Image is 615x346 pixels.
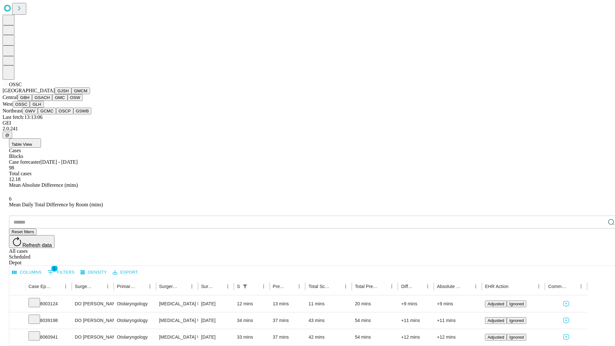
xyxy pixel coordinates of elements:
button: Sort [414,282,423,291]
button: GCMC [38,108,56,114]
span: Central [3,95,18,100]
span: Mean Daily Total Difference by Room (mins) [9,202,103,207]
div: 8039198 [29,312,69,329]
button: Table View [9,138,41,148]
div: 42 mins [308,329,348,345]
div: 1 active filter [241,282,250,291]
div: DO [PERSON_NAME] [PERSON_NAME] [75,312,111,329]
div: 37 mins [273,329,302,345]
button: Menu [534,282,543,291]
span: [DATE] - [DATE] [40,159,78,165]
span: Refresh data [22,243,52,248]
span: Ignored [509,335,524,340]
div: Difference [401,284,414,289]
button: Density [79,268,109,277]
div: [DATE] [201,329,231,345]
button: Menu [145,282,154,291]
div: +9 mins [401,296,430,312]
button: Sort [568,282,577,291]
button: Sort [214,282,223,291]
button: Expand [12,299,22,310]
button: GBH [18,94,32,101]
button: OSW [68,94,83,101]
button: Show filters [241,282,250,291]
button: Sort [462,282,471,291]
div: +11 mins [401,312,430,329]
button: Sort [178,282,187,291]
button: Menu [103,282,112,291]
div: 8003124 [29,296,69,312]
div: 2.0.241 [3,126,612,132]
button: Sort [52,282,61,291]
div: +11 mins [437,312,479,329]
button: Menu [423,282,432,291]
div: +12 mins [401,329,430,345]
span: 98 [9,165,14,170]
button: Export [111,268,140,277]
button: Ignored [507,317,526,324]
button: Adjusted [485,317,507,324]
div: [MEDICAL_DATA] INSERTION TUBE [MEDICAL_DATA] [159,296,195,312]
div: Otolaryngology [117,312,152,329]
button: Expand [12,315,22,326]
div: 33 mins [237,329,266,345]
button: GWV [22,108,38,114]
span: Total cases [9,171,31,176]
div: EHR Action [485,284,508,289]
div: GEI [3,120,612,126]
button: Sort [250,282,259,291]
div: Predicted In Room Duration [273,284,285,289]
div: Scheduled In Room Duration [237,284,240,289]
span: [GEOGRAPHIC_DATA] [3,88,55,93]
div: DO [PERSON_NAME] [PERSON_NAME] [75,329,111,345]
span: West [3,101,13,107]
div: 54 mins [355,312,395,329]
div: 12 mins [237,296,266,312]
div: 34 mins [237,312,266,329]
button: GJSH [55,87,71,94]
div: Surgery Name [159,284,178,289]
button: Reset filters [9,228,37,235]
span: 6 [9,196,12,202]
div: Surgery Date [201,284,214,289]
div: 43 mins [308,312,348,329]
span: Case forecaster [9,159,40,165]
button: Menu [387,282,396,291]
div: 37 mins [273,312,302,329]
span: Northeast [3,108,22,113]
button: GSACH [32,94,52,101]
span: Adjusted [488,318,504,323]
div: [MEDICAL_DATA] UNDER AGE [DEMOGRAPHIC_DATA] [159,312,195,329]
span: Table View [12,142,32,147]
div: +9 mins [437,296,479,312]
button: Sort [94,282,103,291]
button: GMC [52,94,67,101]
div: 54 mins [355,329,395,345]
button: Sort [286,282,295,291]
div: Comments [548,284,567,289]
div: Total Scheduled Duration [308,284,332,289]
span: Ignored [509,301,524,306]
button: Refresh data [9,235,54,248]
div: Case Epic Id [29,284,52,289]
div: Total Predicted Duration [355,284,378,289]
span: Reset filters [12,229,34,234]
button: Menu [341,282,350,291]
div: 8060941 [29,329,69,345]
div: 11 mins [308,296,348,312]
span: Adjusted [488,301,504,306]
button: Menu [259,282,268,291]
button: Sort [378,282,387,291]
button: Select columns [11,268,43,277]
button: Menu [471,282,480,291]
span: 1 [51,265,58,272]
span: Last fetch: 13:13:06 [3,114,43,120]
div: [DATE] [201,296,231,312]
div: Otolaryngology [117,329,152,345]
span: @ [5,133,10,137]
button: Menu [61,282,70,291]
button: Ignored [507,301,526,307]
span: Ignored [509,318,524,323]
span: Mean Absolute Difference (mins) [9,182,78,188]
div: Primary Service [117,284,135,289]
